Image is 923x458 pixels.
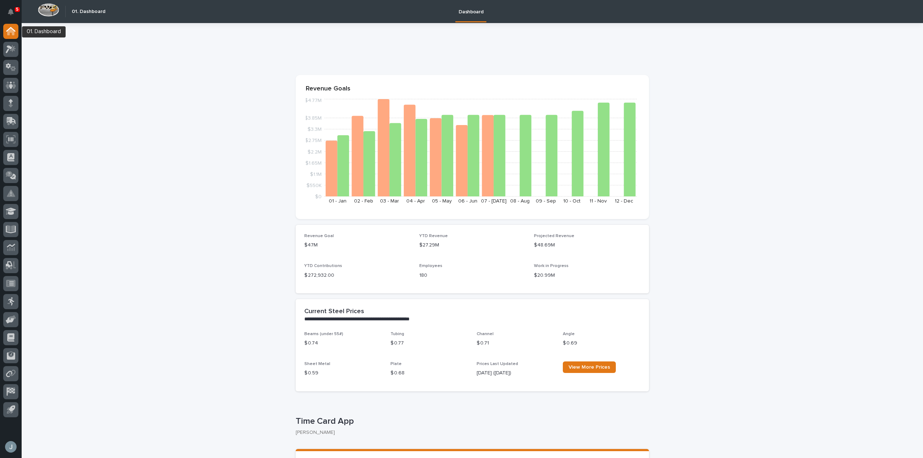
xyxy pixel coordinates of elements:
[304,362,330,366] span: Sheet Metal
[305,98,322,103] tspan: $4.77M
[296,430,643,436] p: [PERSON_NAME]
[615,199,633,204] text: 12 - Dec
[481,199,507,204] text: 07 - [DATE]
[305,116,322,121] tspan: $3.85M
[536,199,556,204] text: 09 - Sep
[563,361,616,373] a: View More Prices
[3,439,18,454] button: users-avatar
[510,199,530,204] text: 08 - Aug
[534,264,569,268] span: Work in Progress
[477,339,554,347] p: $ 0.71
[534,234,574,238] span: Projected Revenue
[589,199,607,204] text: 11 - Nov
[72,9,105,15] h2: 01. Dashboard
[306,183,322,188] tspan: $550K
[390,339,468,347] p: $ 0.77
[354,199,373,204] text: 02 - Feb
[304,241,411,249] p: $47M
[477,332,494,336] span: Channel
[458,199,477,204] text: 06 - Jun
[304,234,334,238] span: Revenue Goal
[9,9,18,20] div: Notifications5
[569,365,610,370] span: View More Prices
[563,332,575,336] span: Angle
[304,369,382,377] p: $ 0.59
[419,234,448,238] span: YTD Revenue
[306,85,639,93] p: Revenue Goals
[406,199,425,204] text: 04 - Apr
[305,160,322,165] tspan: $1.65M
[310,172,322,177] tspan: $1.1M
[304,339,382,347] p: $ 0.74
[315,194,322,199] tspan: $0
[308,149,322,154] tspan: $2.2M
[477,362,518,366] span: Prices Last Updated
[380,199,399,204] text: 03 - Mar
[390,362,402,366] span: Plate
[419,272,526,279] p: 180
[304,308,364,316] h2: Current Steel Prices
[563,339,640,347] p: $ 0.69
[329,199,346,204] text: 01 - Jan
[534,241,640,249] p: $48.69M
[304,264,342,268] span: YTD Contributions
[305,138,322,143] tspan: $2.75M
[390,332,404,336] span: Tubing
[477,369,554,377] p: [DATE] ([DATE])
[419,264,442,268] span: Employees
[16,7,18,12] p: 5
[304,332,343,336] span: Beams (under 55#)
[432,199,452,204] text: 05 - May
[3,4,18,19] button: Notifications
[308,127,322,132] tspan: $3.3M
[419,241,526,249] p: $27.29M
[534,272,640,279] p: $20.99M
[304,272,411,279] p: $ 272,932.00
[390,369,468,377] p: $ 0.68
[296,416,646,427] p: Time Card App
[563,199,580,204] text: 10 - Oct
[38,3,59,17] img: Workspace Logo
